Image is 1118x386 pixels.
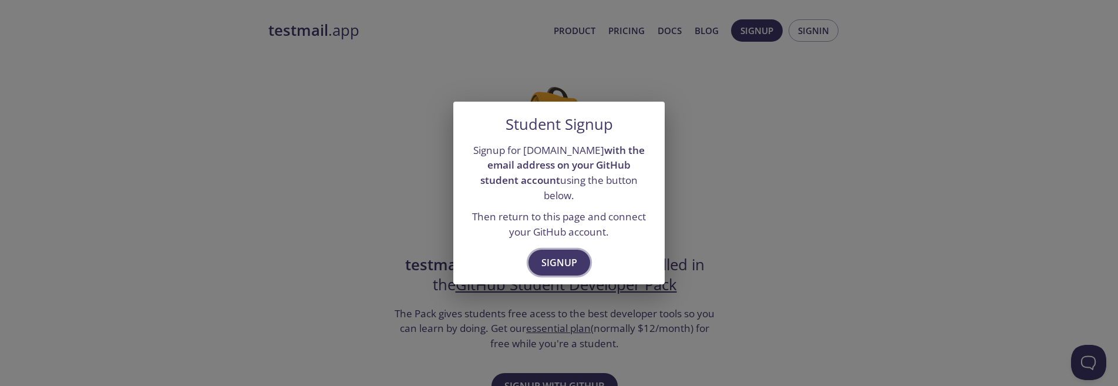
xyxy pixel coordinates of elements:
[528,250,590,276] button: Signup
[480,143,645,187] strong: with the email address on your GitHub student account
[506,116,613,133] h5: Student Signup
[467,209,651,239] p: Then return to this page and connect your GitHub account.
[467,143,651,203] p: Signup for [DOMAIN_NAME] using the button below.
[541,254,577,271] span: Signup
